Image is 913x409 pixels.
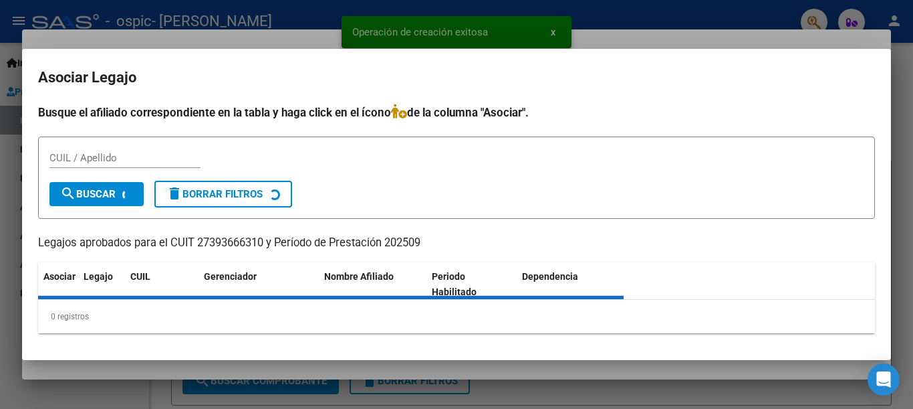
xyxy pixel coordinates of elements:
span: Nombre Afiliado [324,271,394,282]
mat-icon: search [60,185,76,201]
p: Legajos aprobados para el CUIT 27393666310 y Período de Prestación 202509 [38,235,875,252]
datatable-header-cell: Periodo Habilitado [426,262,517,307]
span: Asociar [43,271,76,282]
span: Dependencia [522,271,578,282]
mat-icon: delete [166,185,182,201]
datatable-header-cell: Gerenciador [199,262,319,307]
span: Borrar Filtros [166,188,263,200]
h4: Busque el afiliado correspondiente en la tabla y haga click en el ícono de la columna "Asociar". [38,104,875,121]
span: CUIL [130,271,150,282]
span: Gerenciador [204,271,257,282]
datatable-header-cell: Asociar [38,262,78,307]
span: Periodo Habilitado [432,271,477,297]
button: Buscar [49,182,144,206]
datatable-header-cell: Dependencia [517,262,624,307]
datatable-header-cell: CUIL [125,262,199,307]
button: Borrar Filtros [154,181,292,208]
span: Buscar [60,188,116,200]
datatable-header-cell: Nombre Afiliado [319,262,426,307]
datatable-header-cell: Legajo [78,262,125,307]
span: Legajo [84,271,113,282]
h2: Asociar Legajo [38,65,875,90]
div: Open Intercom Messenger [868,363,900,396]
div: 0 registros [38,300,875,333]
